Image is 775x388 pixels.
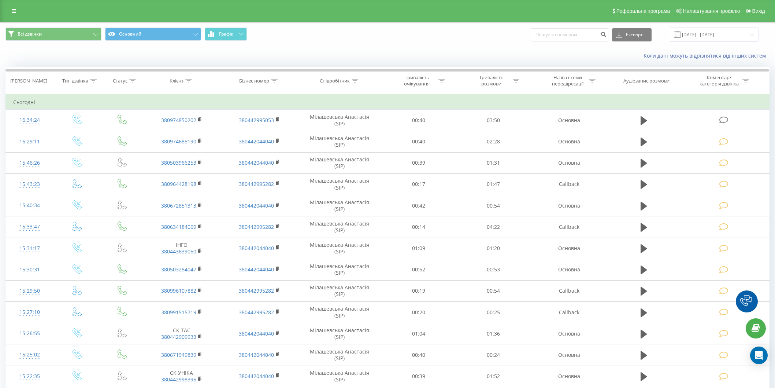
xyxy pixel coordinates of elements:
a: 380442044040 [239,266,274,273]
a: Коли дані можуть відрізнятися вiд інших систем [644,52,770,59]
input: Пошук за номером [531,28,608,41]
td: Callback [531,173,608,195]
button: Всі дзвінки [5,28,101,41]
span: Налаштування профілю [683,8,740,14]
a: 380442995282 [239,287,274,294]
td: 00:19 [381,280,456,301]
td: Основна [531,366,608,387]
td: Основна [531,344,608,366]
a: 380671949839 [161,351,196,358]
div: 15:30:31 [13,263,46,277]
td: 00:53 [456,259,531,280]
td: Основна [531,152,608,173]
td: Основна [531,195,608,216]
td: СК УНІКА [143,366,220,387]
span: Графік [219,32,233,37]
div: Тип дзвінка [62,78,88,84]
td: 00:24 [456,344,531,366]
a: 380964428198 [161,180,196,187]
div: 15:33:47 [13,220,46,234]
div: Клієнт [170,78,183,84]
div: 16:34:24 [13,113,46,127]
td: 01:20 [456,238,531,259]
a: 380442044040 [239,373,274,380]
a: 380442044040 [239,138,274,145]
div: 15:27:10 [13,305,46,319]
a: 380442995282 [239,223,274,230]
td: 00:39 [381,366,456,387]
td: Основна [531,259,608,280]
td: 02:28 [456,131,531,152]
a: 380442044040 [239,351,274,358]
div: Тривалість розмови [472,74,511,87]
td: 04:22 [456,216,531,238]
td: 00:54 [456,195,531,216]
button: Графік [205,28,247,41]
td: Мілашевська Анастасія (SIP) [298,259,381,280]
td: 00:14 [381,216,456,238]
div: 15:22:35 [13,369,46,384]
a: 380442998395 [161,376,196,383]
td: 01:04 [381,323,456,344]
div: 15:25:02 [13,348,46,362]
div: 15:40:34 [13,198,46,213]
td: Мілашевська Анастасія (SIP) [298,110,381,131]
td: Мілашевська Анастасія (SIP) [298,173,381,195]
button: Основний [105,28,201,41]
div: 15:31:17 [13,241,46,256]
a: 380503284047 [161,266,196,273]
div: 15:43:23 [13,177,46,191]
div: Open Intercom Messenger [750,347,768,364]
span: Всі дзвінки [18,31,42,37]
div: Назва схеми переадресації [548,74,587,87]
td: 00:25 [456,302,531,323]
a: 380996107882 [161,287,196,294]
a: 380634184069 [161,223,196,230]
td: Мілашевська Анастасія (SIP) [298,195,381,216]
div: Аудіозапис розмови [623,78,670,84]
td: 00:54 [456,280,531,301]
a: 380672851313 [161,202,196,209]
td: 01:09 [381,238,456,259]
td: Основна [531,110,608,131]
td: Основна [531,238,608,259]
td: Мілашевська Анастасія (SIP) [298,216,381,238]
td: Мілашевська Анастасія (SIP) [298,344,381,366]
span: Вихід [752,8,765,14]
a: 380442995053 [239,117,274,124]
td: Основна [531,131,608,152]
td: ІНГО [143,238,220,259]
a: 380503966253 [161,159,196,166]
td: Мілашевська Анастасія (SIP) [298,323,381,344]
a: 380443639050 [161,248,196,255]
div: 15:26:55 [13,326,46,341]
a: 380974685190 [161,138,196,145]
td: Мілашевська Анастасія (SIP) [298,280,381,301]
a: 380991515719 [161,309,196,316]
td: Мілашевська Анастасія (SIP) [298,302,381,323]
div: Бізнес номер [239,78,269,84]
a: 380442044040 [239,159,274,166]
td: Callback [531,302,608,323]
td: 00:20 [381,302,456,323]
td: Мілашевська Анастасія (SIP) [298,238,381,259]
td: СК ТАС [143,323,220,344]
td: Сьогодні [6,95,770,110]
td: 00:42 [381,195,456,216]
td: Callback [531,280,608,301]
div: 15:29:50 [13,284,46,298]
div: [PERSON_NAME] [10,78,47,84]
td: 01:52 [456,366,531,387]
button: Експорт [612,28,652,41]
td: Callback [531,216,608,238]
a: 380442995282 [239,180,274,187]
a: 380442044040 [239,202,274,209]
a: 380974850202 [161,117,196,124]
div: 16:29:11 [13,135,46,149]
a: 380442909933 [161,333,196,340]
div: Співробітник [320,78,350,84]
td: 00:40 [381,131,456,152]
a: 380442044040 [239,245,274,252]
td: Мілашевська Анастасія (SIP) [298,131,381,152]
td: 00:52 [381,259,456,280]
